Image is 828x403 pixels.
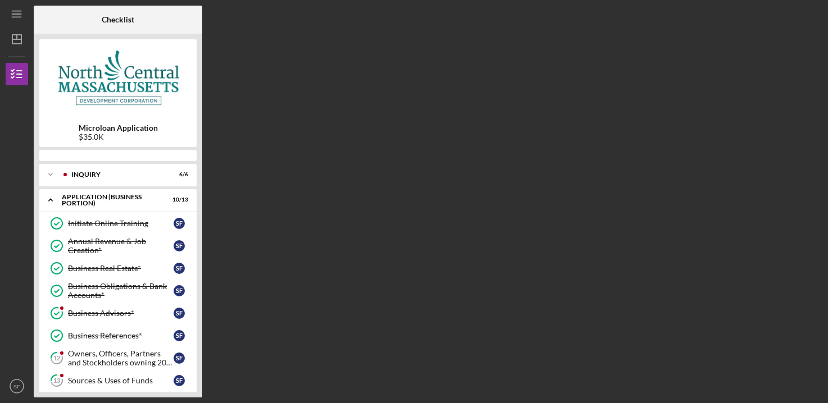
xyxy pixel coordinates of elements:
a: Annual Revenue & Job Creation*SF [45,235,191,257]
div: S F [174,308,185,319]
a: Business References*SF [45,324,191,347]
a: 13Sources & Uses of FundsSF [45,369,191,392]
div: S F [174,218,185,229]
tspan: 13 [53,377,60,384]
div: S F [174,240,185,251]
div: Business Real Estate* [68,264,174,273]
div: APPLICATION (BUSINESS PORTION) [62,194,160,207]
div: S F [174,263,185,274]
div: Annual Revenue & Job Creation* [68,237,174,255]
b: Checklist [102,15,134,24]
button: SF [6,375,28,397]
a: Business Obligations & Bank Accounts*SF [45,280,191,302]
tspan: 12 [53,355,60,362]
div: 10 / 13 [168,196,188,203]
div: S F [174,285,185,296]
img: Product logo [39,45,197,112]
text: SF [13,383,20,390]
a: Business Real Estate*SF [45,257,191,280]
div: Business References* [68,331,174,340]
div: Initiate Online Training [68,219,174,228]
div: $35.0K [79,132,158,141]
div: Sources & Uses of Funds [68,376,174,385]
div: S F [174,352,185,364]
div: 6 / 6 [168,171,188,178]
div: Business Obligations & Bank Accounts* [68,282,174,300]
div: S F [174,330,185,341]
div: Owners, Officers, Partners and Stockholders owning 20% or more* [68,349,174,367]
div: Business Advisors* [68,309,174,318]
a: 12Owners, Officers, Partners and Stockholders owning 20% or more*SF [45,347,191,369]
b: Microloan Application [79,123,158,132]
a: Initiate Online TrainingSF [45,212,191,235]
div: S F [174,375,185,386]
a: Business Advisors*SF [45,302,191,324]
div: INQUIRY [71,171,160,178]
